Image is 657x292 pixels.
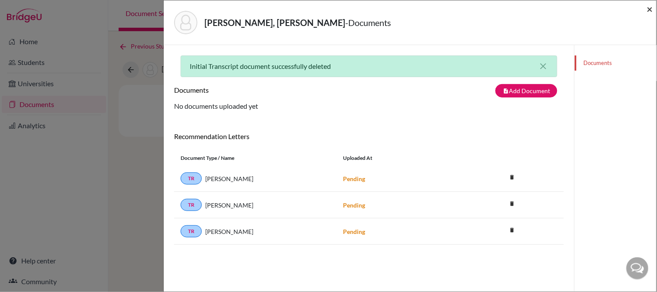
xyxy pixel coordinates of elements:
[343,228,365,235] strong: Pending
[505,172,518,184] a: delete
[205,227,253,236] span: [PERSON_NAME]
[181,55,557,77] div: Initial Transcript document successfully deleted
[503,88,509,94] i: note_add
[495,84,557,97] button: note_addAdd Document
[337,154,466,162] div: Uploaded at
[647,4,653,14] button: Close
[181,172,202,185] a: TR
[205,174,253,183] span: [PERSON_NAME]
[181,225,202,237] a: TR
[205,201,253,210] span: [PERSON_NAME]
[174,132,564,140] h6: Recommendation Letters
[505,171,518,184] i: delete
[174,86,369,94] h6: Documents
[181,199,202,211] a: TR
[343,201,365,209] strong: Pending
[505,198,518,210] a: delete
[174,55,564,111] div: No documents uploaded yet
[174,154,337,162] div: Document Type / Name
[505,224,518,237] i: delete
[538,61,548,71] button: close
[647,3,653,15] span: ×
[345,17,391,28] span: - Documents
[19,6,37,14] span: Help
[575,55,657,71] a: Documents
[343,175,365,182] strong: Pending
[204,17,345,28] strong: [PERSON_NAME], [PERSON_NAME]
[505,225,518,237] a: delete
[505,197,518,210] i: delete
